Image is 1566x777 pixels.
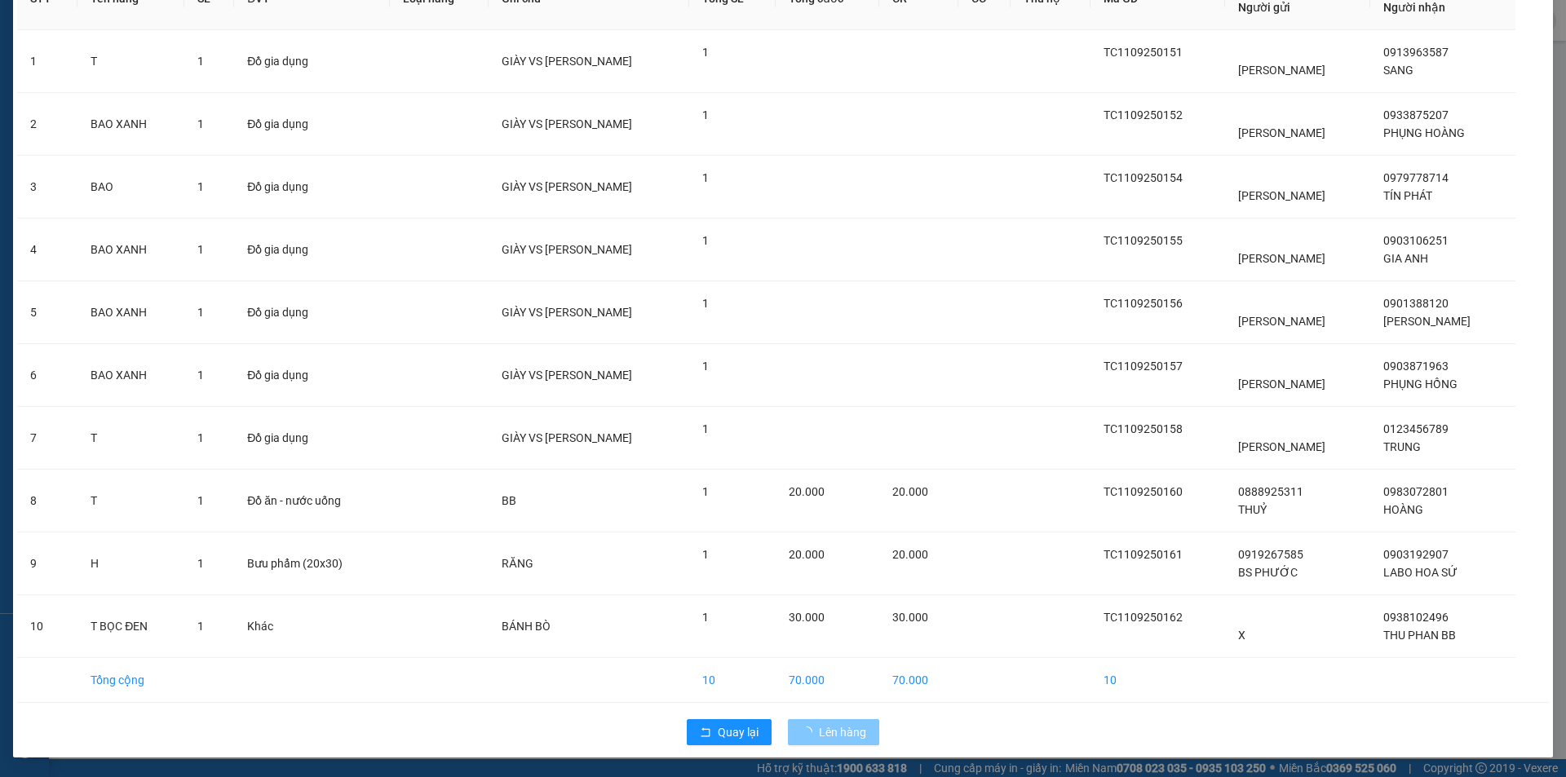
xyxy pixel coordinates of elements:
[1383,46,1449,59] span: 0913963587
[702,46,709,59] span: 1
[77,344,184,407] td: BAO XANH
[17,219,77,281] td: 4
[700,726,711,739] span: rollback
[1238,126,1325,139] span: [PERSON_NAME]
[502,55,632,68] span: GIÀY VS [PERSON_NAME]
[1104,611,1183,624] span: TC1109250162
[1238,566,1298,579] span: BS PHƯỚC
[1104,485,1183,498] span: TC1109250160
[502,494,516,507] span: BB
[1238,252,1325,265] span: [PERSON_NAME]
[502,369,632,382] span: GIÀY VS [PERSON_NAME]
[1383,611,1449,624] span: 0938102496
[17,30,77,93] td: 1
[1238,315,1325,328] span: [PERSON_NAME]
[1104,548,1183,561] span: TC1109250161
[1104,297,1183,310] span: TC1109250156
[77,93,184,156] td: BAO XANH
[892,548,928,561] span: 20.000
[197,557,204,570] span: 1
[197,431,204,444] span: 1
[1238,629,1245,642] span: X
[77,532,184,595] td: H
[77,470,184,532] td: T
[1383,126,1465,139] span: PHỤNG HOÀNG
[1238,503,1267,516] span: THUỶ
[197,55,204,68] span: 1
[77,156,184,219] td: BAO
[1383,315,1471,328] span: [PERSON_NAME]
[718,723,759,741] span: Quay lại
[1383,440,1421,453] span: TRUNG
[77,407,184,470] td: T
[702,360,709,373] span: 1
[1383,422,1449,435] span: 0123456789
[789,611,825,624] span: 30.000
[197,369,204,382] span: 1
[197,494,204,507] span: 1
[17,470,77,532] td: 8
[879,658,958,703] td: 70.000
[502,431,632,444] span: GIÀY VS [PERSON_NAME]
[17,93,77,156] td: 2
[17,595,77,658] td: 10
[776,658,879,703] td: 70.000
[1383,234,1449,247] span: 0903106251
[17,281,77,344] td: 5
[1383,1,1445,14] span: Người nhận
[197,243,204,256] span: 1
[77,30,184,93] td: T
[1383,108,1449,121] span: 0933875207
[1238,440,1325,453] span: [PERSON_NAME]
[687,719,772,745] button: rollbackQuay lại
[1104,46,1183,59] span: TC1109250151
[502,557,533,570] span: RĂNG
[1383,503,1423,516] span: HOÀNG
[234,219,390,281] td: Đồ gia dụng
[77,219,184,281] td: BAO XANH
[234,532,390,595] td: Bưu phẩm (20x30)
[702,297,709,310] span: 1
[197,306,204,319] span: 1
[702,548,709,561] span: 1
[1383,377,1458,391] span: PHỤNG HỒNG
[502,243,632,256] span: GIÀY VS [PERSON_NAME]
[17,407,77,470] td: 7
[234,344,390,407] td: Đồ gia dụng
[1104,422,1183,435] span: TC1109250158
[702,422,709,435] span: 1
[1104,234,1183,247] span: TC1109250155
[789,548,825,561] span: 20.000
[1383,171,1449,184] span: 0979778714
[1383,297,1449,310] span: 0901388120
[234,30,390,93] td: Đồ gia dụng
[77,595,184,658] td: T BỌC ĐEN
[234,93,390,156] td: Đồ gia dụng
[1238,189,1325,202] span: [PERSON_NAME]
[702,485,709,498] span: 1
[17,532,77,595] td: 9
[1238,548,1303,561] span: 0919267585
[77,658,184,703] td: Tổng cộng
[1383,360,1449,373] span: 0903871963
[702,171,709,184] span: 1
[1238,377,1325,391] span: [PERSON_NAME]
[502,117,632,130] span: GIÀY VS [PERSON_NAME]
[17,156,77,219] td: 3
[1238,485,1303,498] span: 0888925311
[1383,548,1449,561] span: 0903192907
[234,470,390,532] td: Đồ ăn - nước uống
[1383,566,1458,579] span: LABO HOA SỨ
[77,281,184,344] td: BAO XANH
[234,595,390,658] td: Khác
[788,719,879,745] button: Lên hàng
[1383,485,1449,498] span: 0983072801
[197,620,204,633] span: 1
[197,117,204,130] span: 1
[702,234,709,247] span: 1
[1383,64,1413,77] span: SANG
[1104,360,1183,373] span: TC1109250157
[234,281,390,344] td: Đồ gia dụng
[234,156,390,219] td: Đồ gia dụng
[1238,1,1290,14] span: Người gửi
